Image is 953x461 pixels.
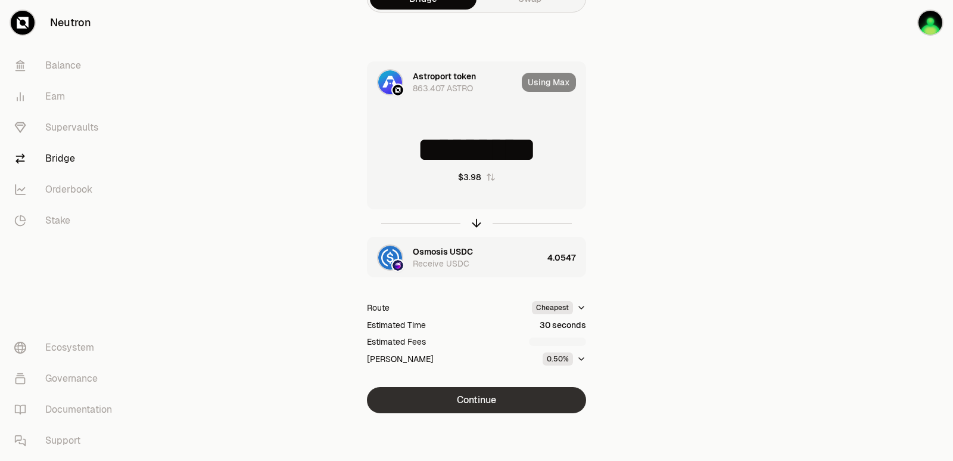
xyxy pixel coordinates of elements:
[368,62,517,103] div: ASTRO LogoNeutron LogoAstroport token863.407 ASTRO
[367,387,586,413] button: Continue
[458,171,481,183] div: $3.98
[378,246,402,270] img: USDC Logo
[413,82,473,94] div: 863.407 ASTRO
[413,70,476,82] div: Astroport token
[367,319,426,331] div: Estimated Time
[547,237,585,278] div: 4.0547
[368,237,543,278] div: USDC LogoOsmosis LogoOsmosis USDCReceive USDC
[413,258,469,270] div: Receive USDC
[543,352,573,366] div: 0.50%
[367,336,426,348] div: Estimated Fees
[532,301,573,314] div: Cheapest
[5,332,129,363] a: Ecosystem
[367,302,390,314] div: Route
[5,394,129,425] a: Documentation
[5,112,129,143] a: Supervaults
[5,143,129,174] a: Bridge
[367,353,434,365] div: [PERSON_NAME]
[540,319,586,331] div: 30 seconds
[5,205,129,236] a: Stake
[5,425,129,456] a: Support
[458,171,496,183] button: $3.98
[5,50,129,81] a: Balance
[378,70,402,94] img: ASTRO Logo
[393,85,403,95] img: Neutron Logo
[543,352,586,366] button: 0.50%
[5,363,129,394] a: Governance
[5,81,129,112] a: Earn
[368,237,585,278] button: USDC LogoOsmosis LogoOsmosis USDCReceive USDC4.0547
[918,11,942,35] img: sandy mercy
[413,246,473,258] div: Osmosis USDC
[532,301,586,314] button: Cheapest
[393,260,403,271] img: Osmosis Logo
[5,174,129,205] a: Orderbook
